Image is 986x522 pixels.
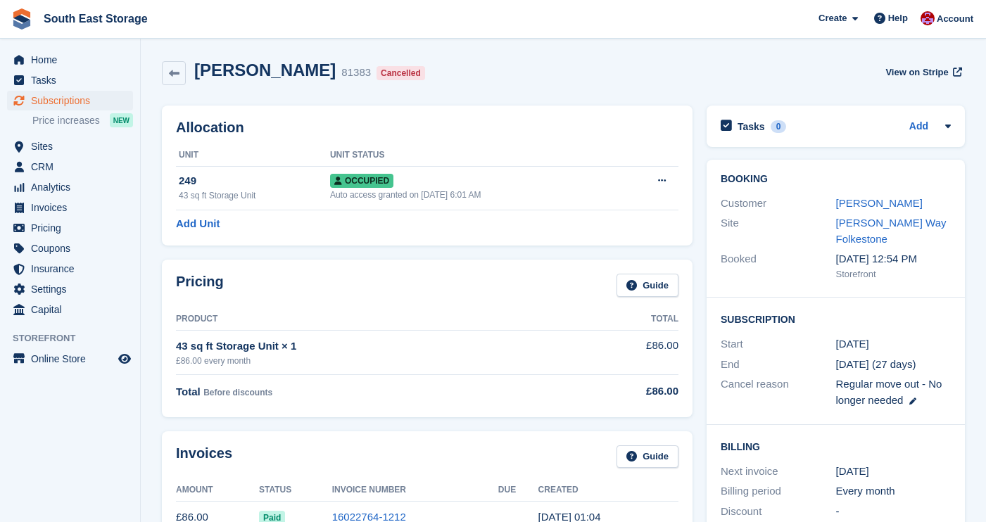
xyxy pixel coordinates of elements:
[110,113,133,127] div: NEW
[377,66,425,80] div: Cancelled
[176,216,220,232] a: Add Unit
[31,50,115,70] span: Home
[721,215,836,247] div: Site
[617,274,678,297] a: Guide
[721,357,836,373] div: End
[32,113,133,128] a: Price increases NEW
[7,50,133,70] a: menu
[538,479,678,502] th: Created
[836,251,952,267] div: [DATE] 12:54 PM
[836,267,952,281] div: Storefront
[7,259,133,279] a: menu
[31,136,115,156] span: Sites
[721,196,836,212] div: Customer
[176,144,330,167] th: Unit
[721,464,836,480] div: Next invoice
[921,11,935,25] img: Roger Norris
[332,479,498,502] th: Invoice Number
[7,91,133,110] a: menu
[31,300,115,319] span: Capital
[176,308,572,331] th: Product
[818,11,847,25] span: Create
[31,157,115,177] span: CRM
[176,120,678,136] h2: Allocation
[836,217,947,245] a: [PERSON_NAME] Way Folkestone
[836,504,952,520] div: -
[259,479,332,502] th: Status
[31,349,115,369] span: Online Store
[176,355,572,367] div: £86.00 every month
[31,70,115,90] span: Tasks
[836,336,869,352] time: 2025-04-16 00:00:00 UTC
[498,479,538,502] th: Due
[572,308,678,331] th: Total
[937,12,973,26] span: Account
[176,479,259,502] th: Amount
[7,279,133,299] a: menu
[330,174,393,188] span: Occupied
[836,378,942,406] span: Regular move out - No longer needed
[7,157,133,177] a: menu
[7,218,133,238] a: menu
[880,61,965,84] a: View on Stripe
[721,483,836,499] div: Billing period
[721,174,951,185] h2: Booking
[31,259,115,279] span: Insurance
[194,61,336,79] h2: [PERSON_NAME]
[176,274,224,297] h2: Pricing
[176,445,232,469] h2: Invoices
[617,445,678,469] a: Guide
[721,312,951,326] h2: Subscription
[341,65,371,81] div: 81383
[572,383,678,400] div: £86.00
[32,114,100,127] span: Price increases
[7,70,133,90] a: menu
[203,388,272,397] span: Before discounts
[885,65,948,79] span: View on Stripe
[7,349,133,369] a: menu
[7,136,133,156] a: menu
[738,120,765,133] h2: Tasks
[31,198,115,217] span: Invoices
[836,197,923,209] a: [PERSON_NAME]
[38,7,153,30] a: South East Storage
[721,376,836,408] div: Cancel reason
[836,483,952,499] div: Every month
[13,331,140,345] span: Storefront
[116,350,133,367] a: Preview store
[572,330,678,374] td: £86.00
[771,120,787,133] div: 0
[176,338,572,355] div: 43 sq ft Storage Unit × 1
[7,300,133,319] a: menu
[909,119,928,135] a: Add
[7,238,133,258] a: menu
[11,8,32,30] img: stora-icon-8386f47178a22dfd0bd8f6a31ec36ba5ce8667c1dd55bd0f319d3a0aa187defe.svg
[721,504,836,520] div: Discount
[721,439,951,453] h2: Billing
[7,177,133,197] a: menu
[176,386,201,397] span: Total
[330,144,621,167] th: Unit Status
[7,198,133,217] a: menu
[31,238,115,258] span: Coupons
[31,91,115,110] span: Subscriptions
[179,189,330,202] div: 43 sq ft Storage Unit
[179,173,330,189] div: 249
[31,177,115,197] span: Analytics
[836,464,952,480] div: [DATE]
[721,336,836,352] div: Start
[31,218,115,238] span: Pricing
[888,11,908,25] span: Help
[330,189,621,201] div: Auto access granted on [DATE] 6:01 AM
[31,279,115,299] span: Settings
[721,251,836,281] div: Booked
[836,358,916,370] span: [DATE] (27 days)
